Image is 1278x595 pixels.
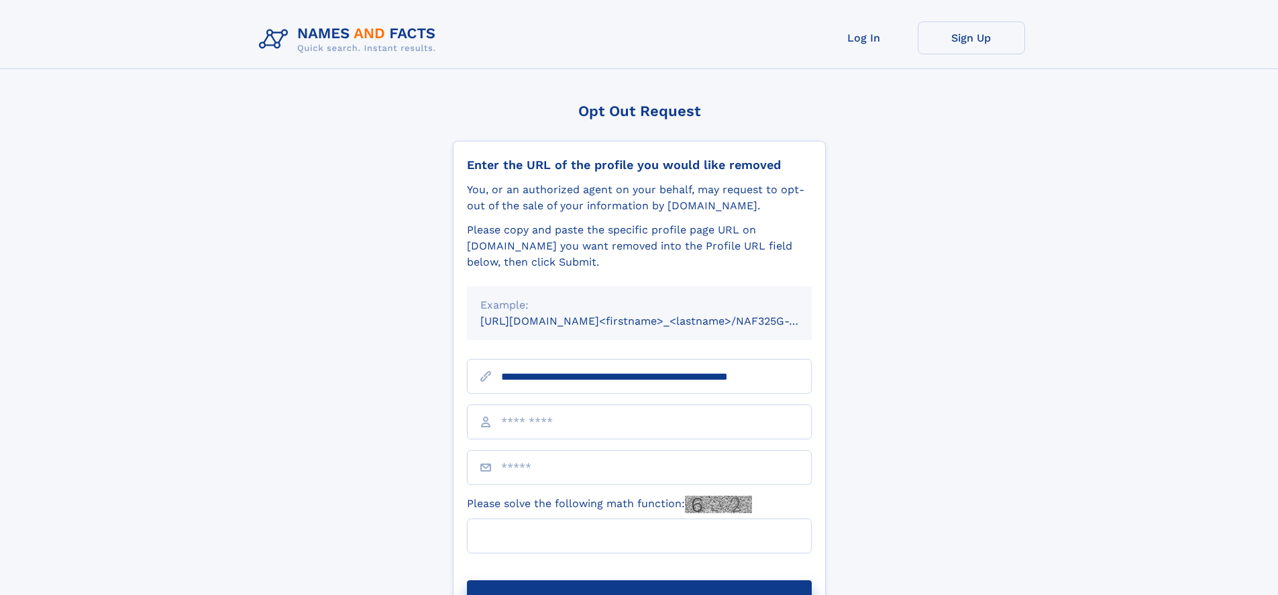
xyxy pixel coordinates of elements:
small: [URL][DOMAIN_NAME]<firstname>_<lastname>/NAF325G-xxxxxxxx [480,315,837,327]
img: Logo Names and Facts [254,21,447,58]
div: Enter the URL of the profile you would like removed [467,158,812,172]
div: You, or an authorized agent on your behalf, may request to opt-out of the sale of your informatio... [467,182,812,214]
label: Please solve the following math function: [467,496,752,513]
a: Log In [810,21,918,54]
div: Please copy and paste the specific profile page URL on [DOMAIN_NAME] you want removed into the Pr... [467,222,812,270]
a: Sign Up [918,21,1025,54]
div: Opt Out Request [453,103,826,119]
div: Example: [480,297,798,313]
